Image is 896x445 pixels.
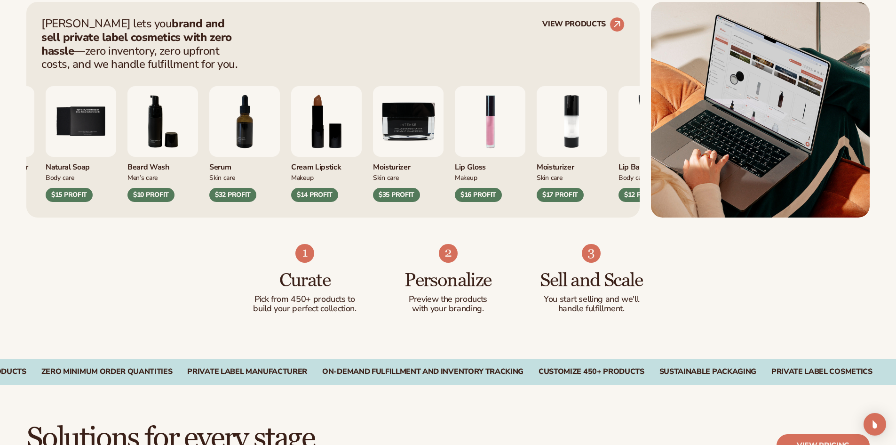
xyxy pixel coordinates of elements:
p: [PERSON_NAME] lets you —zero inventory, zero upfront costs, and we handle fulfillment for you. [41,17,244,71]
h3: Personalize [395,270,501,291]
h3: Curate [252,270,358,291]
div: On-Demand Fulfillment and Inventory Tracking [322,367,523,376]
div: $35 PROFIT [373,188,420,202]
div: Lip Gloss [455,157,525,172]
img: Shopify Image 5 [439,244,458,263]
div: Natural Soap [46,157,116,172]
div: $16 PROFIT [455,188,502,202]
div: Zero Minimum Order Quantities [41,367,173,376]
a: VIEW PRODUCTS [542,17,625,32]
p: handle fulfillment. [539,304,644,314]
div: 5 / 9 [46,86,116,202]
div: 2 / 9 [537,86,607,202]
div: Skin Care [373,172,444,182]
img: Nature bar of soap. [46,86,116,157]
div: $14 PROFIT [291,188,338,202]
div: $32 PROFIT [209,188,256,202]
div: CUSTOMIZE 450+ PRODUCTS [539,367,644,376]
img: Shopify Image 4 [295,244,314,263]
div: Body Care [46,172,116,182]
div: Open Intercom Messenger [864,413,886,436]
p: with your branding. [395,304,501,314]
div: Serum [209,157,280,172]
p: Preview the products [395,295,501,304]
img: Shopify Image 2 [651,2,870,218]
strong: brand and sell private label cosmetics with zero hassle [41,16,232,58]
div: 3 / 9 [618,86,689,202]
div: 1 / 9 [455,86,525,202]
div: 6 / 9 [127,86,198,202]
div: $12 PROFIT [618,188,666,202]
div: 9 / 9 [373,86,444,202]
p: You start selling and we'll [539,295,644,304]
img: Luxury cream lipstick. [291,86,362,157]
div: Moisturizer [373,157,444,172]
div: 8 / 9 [291,86,362,202]
div: Beard Wash [127,157,198,172]
div: PRIVATE LABEL COSMETICS [771,367,872,376]
img: Foaming beard wash. [127,86,198,157]
div: Skin Care [209,172,280,182]
div: Body Care [618,172,689,182]
div: $10 PROFIT [127,188,174,202]
div: Skin Care [537,172,607,182]
div: 7 / 9 [209,86,280,202]
div: Cream Lipstick [291,157,362,172]
img: Smoothing lip balm. [618,86,689,157]
div: Makeup [291,172,362,182]
div: Men’s Care [127,172,198,182]
div: Makeup [455,172,525,182]
img: Moisturizer. [373,86,444,157]
img: Collagen and retinol serum. [209,86,280,157]
img: Shopify Image 6 [582,244,601,263]
p: Pick from 450+ products to build your perfect collection. [252,295,358,314]
div: Moisturizer [537,157,607,172]
h3: Sell and Scale [539,270,644,291]
div: $15 PROFIT [46,188,93,202]
div: SUSTAINABLE PACKAGING [659,367,756,376]
img: Pink lip gloss. [455,86,525,157]
div: $17 PROFIT [537,188,584,202]
div: PRIVATE LABEL MANUFACTURER [187,367,307,376]
div: Lip Balm [618,157,689,172]
img: Moisturizing lotion. [537,86,607,157]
